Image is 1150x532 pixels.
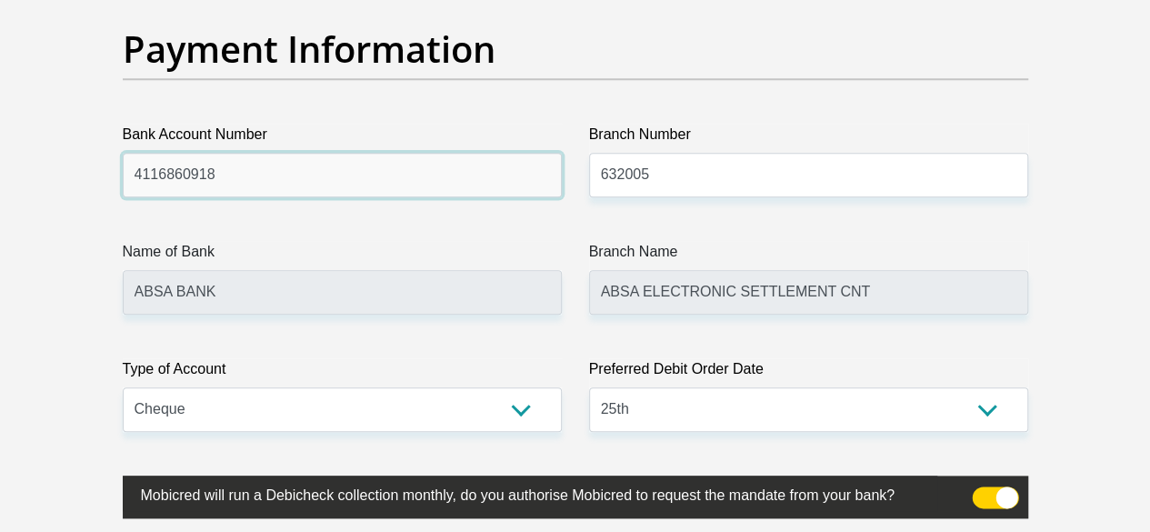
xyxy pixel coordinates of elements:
[123,270,562,315] input: Name of Bank
[589,153,1028,197] input: Branch Number
[589,241,1028,270] label: Branch Name
[589,270,1028,315] input: Branch Name
[123,241,562,270] label: Name of Bank
[123,358,562,387] label: Type of Account
[123,124,562,153] label: Bank Account Number
[123,153,562,197] input: Bank Account Number
[589,124,1028,153] label: Branch Number
[123,476,937,511] label: Mobicred will run a Debicheck collection monthly, do you authorise Mobicred to request the mandat...
[589,358,1028,387] label: Preferred Debit Order Date
[123,27,1028,71] h2: Payment Information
